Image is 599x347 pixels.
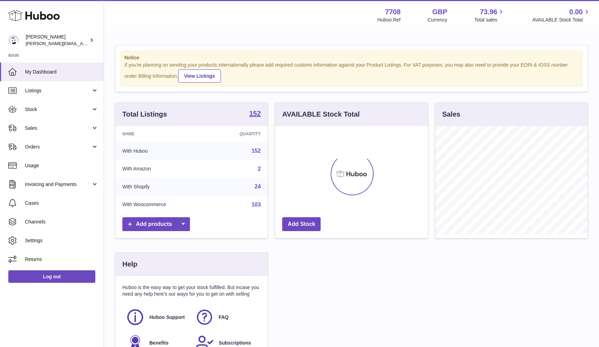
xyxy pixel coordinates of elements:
[25,219,98,225] span: Channels
[474,17,505,23] span: Total sales
[252,202,261,208] a: 103
[569,7,583,17] span: 0.00
[210,126,268,142] th: Quantity
[377,17,401,23] div: Huboo Ref
[124,62,579,83] div: If you're planning on sending your products internationally please add required customs informati...
[385,7,401,17] strong: 7708
[249,110,261,118] a: 152
[195,308,258,327] a: FAQ
[126,308,188,327] a: Huboo Support
[115,126,210,142] th: Name
[282,217,321,231] a: Add Stock
[178,69,221,83] a: View Listings
[149,314,185,321] span: Huboo Support
[149,340,168,346] span: Benefits
[219,314,229,321] span: FAQ
[25,144,91,150] span: Orders
[25,162,98,169] span: Usage
[480,7,497,17] span: 73.96
[258,166,261,172] a: 2
[474,7,505,23] a: 73.96 Total sales
[25,256,98,263] span: Returns
[115,196,210,214] td: With Woocommerce
[25,200,98,206] span: Cases
[25,181,91,188] span: Invoicing and Payments
[25,237,98,244] span: Settings
[442,110,460,119] h3: Sales
[252,148,261,154] a: 152
[432,7,447,17] strong: GBP
[282,110,359,119] h3: AVAILABLE Stock Total
[25,87,91,94] span: Listings
[532,7,591,23] a: 0.00 AVAILABLE Stock Total
[428,17,448,23] div: Currency
[25,106,91,113] span: Stock
[25,69,98,75] span: My Dashboard
[8,270,95,283] a: Log out
[219,340,251,346] span: Subscriptions
[249,110,261,117] strong: 152
[122,284,261,297] p: Huboo is the easy way to get your stock fulfilled. But incase you need any help here's our ways f...
[115,160,210,178] td: With Amazon
[8,35,19,45] img: victor@erbology.co
[25,125,91,132] span: Sales
[122,110,167,119] h3: Total Listings
[122,217,190,231] a: Add products
[255,184,261,189] a: 24
[122,260,137,269] h3: Help
[26,41,139,46] span: [PERSON_NAME][EMAIL_ADDRESS][DOMAIN_NAME]
[124,54,579,61] strong: Notice
[532,17,591,23] span: AVAILABLE Stock Total
[26,34,88,47] div: [PERSON_NAME]
[115,178,210,196] td: With Shopify
[115,142,210,160] td: With Huboo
